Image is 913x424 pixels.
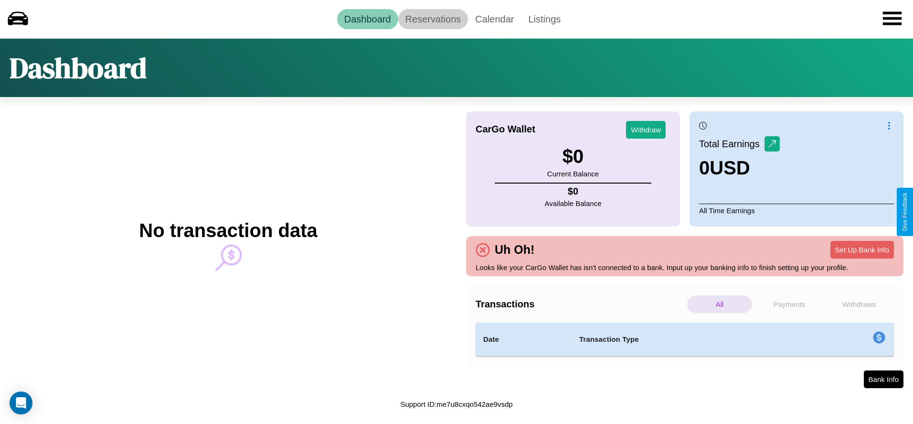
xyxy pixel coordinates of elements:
h4: Uh Oh! [490,243,539,257]
p: All Time Earnings [699,204,894,217]
a: Calendar [468,9,521,29]
h4: CarGo Wallet [476,124,535,135]
button: Withdraw [626,121,666,139]
h1: Dashboard [10,48,147,87]
div: Open Intercom Messenger [10,391,32,414]
p: Withdraws [827,295,892,313]
p: Support ID: me7u8cxqo542ae9vsdp [400,398,512,411]
h2: No transaction data [139,220,317,241]
p: Available Balance [545,197,602,210]
button: Set Up Bank Info [830,241,894,259]
p: Total Earnings [699,135,764,152]
h4: $ 0 [545,186,602,197]
button: Bank Info [864,370,903,388]
p: Current Balance [547,167,599,180]
div: Give Feedback [902,193,908,231]
p: Looks like your CarGo Wallet has isn't connected to a bank. Input up your banking info to finish ... [476,261,894,274]
p: All [687,295,752,313]
a: Listings [521,9,568,29]
a: Dashboard [337,9,398,29]
h3: 0 USD [699,157,780,179]
h4: Transaction Type [579,334,795,345]
table: simple table [476,323,894,356]
h3: $ 0 [547,146,599,167]
p: Payments [757,295,822,313]
h4: Date [483,334,564,345]
h4: Transactions [476,299,685,310]
a: Reservations [398,9,468,29]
